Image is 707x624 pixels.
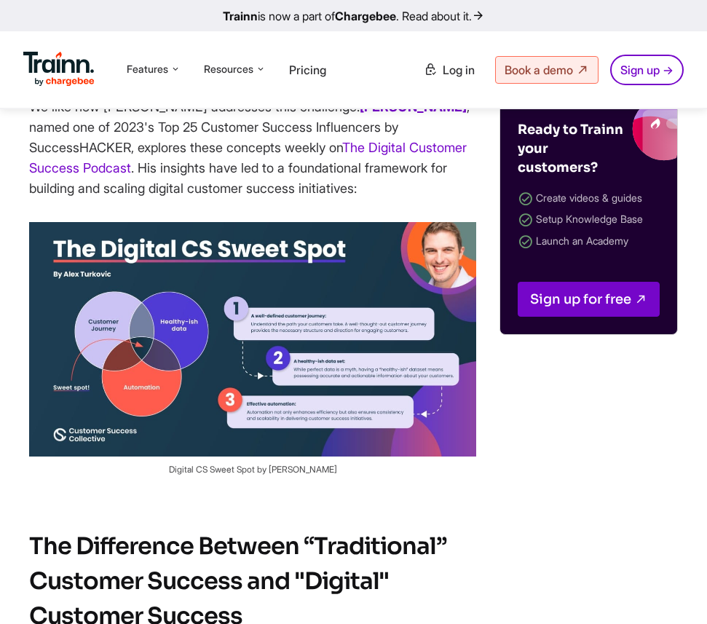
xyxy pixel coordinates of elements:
span: Features [127,62,168,76]
span: Book a demo [505,63,573,77]
a: Pricing [289,63,326,77]
img: Trainn Logo [23,52,95,87]
a: Sign up for free [518,282,660,317]
b: Trainn [223,9,258,23]
iframe: Chat Widget [634,554,707,624]
li: Create videos & guides [518,189,660,210]
img: Trainn blogs [530,103,677,161]
span: Resources [204,62,253,76]
a: Sign up → [610,55,684,85]
figcaption: Digital CS Sweet Spot by [PERSON_NAME] [29,462,476,476]
a: Log in [415,57,483,83]
a: Book a demo [495,56,599,84]
li: Setup Knowledge Base [518,210,660,231]
p: We like how [PERSON_NAME] addresses this challenge. , named one of 2023's Top 25 Customer Success... [29,97,476,199]
span: Log in [443,63,475,77]
a: The Digital Customer Success Podcast [29,140,467,175]
h4: Ready to Trainn your customers? [518,120,627,177]
a: [PERSON_NAME] [360,99,467,114]
li: Launch an Academy [518,232,660,253]
b: Chargebee [335,9,396,23]
img: Digital Customer Success Model [29,222,476,457]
